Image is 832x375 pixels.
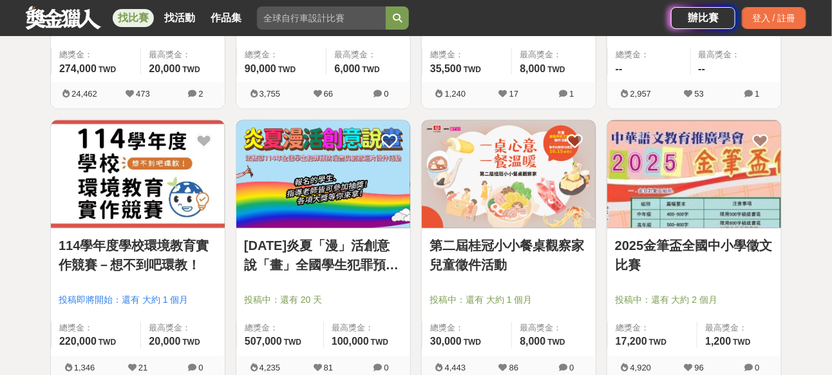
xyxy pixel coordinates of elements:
span: -- [616,63,623,74]
span: TWD [284,338,301,347]
span: 最高獎金： [149,322,217,335]
span: TWD [649,338,667,347]
span: 81 [324,363,333,373]
span: 4,920 [630,363,652,373]
span: 投稿中：還有 大約 2 個月 [615,294,773,307]
span: 3,755 [260,90,281,99]
span: 8,000 [520,63,545,74]
a: Cover Image [51,120,225,229]
img: Cover Image [236,120,410,228]
span: 投稿即將開始：還有 大約 1 個月 [59,294,217,307]
span: 總獎金： [616,48,683,61]
a: 作品集 [205,9,247,27]
span: TWD [464,338,481,347]
span: 最高獎金： [705,322,773,335]
span: 35,500 [430,63,462,74]
a: 找比賽 [113,9,154,27]
span: TWD [99,65,116,74]
a: Cover Image [607,120,781,229]
span: 總獎金： [245,322,316,335]
span: TWD [548,338,565,347]
div: 登入 / 註冊 [742,7,806,29]
span: TWD [99,338,116,347]
span: 274,000 [59,63,97,74]
span: 8,000 [520,336,545,347]
span: 0 [755,363,759,373]
img: Cover Image [422,120,596,228]
span: 總獎金： [245,48,318,61]
span: TWD [182,65,200,74]
span: 21 [138,363,147,373]
span: 53 [695,90,704,99]
span: 最高獎金： [334,48,402,61]
span: 473 [136,90,150,99]
span: 最高獎金： [520,48,588,61]
span: 投稿中：還有 大約 1 個月 [430,294,588,307]
a: [DATE]炎夏「漫」活創意說「畫」全國學生犯罪預防漫畫與創意短片徵件 [244,236,402,275]
span: 總獎金： [59,322,133,335]
span: TWD [371,338,388,347]
span: 總獎金： [59,48,133,61]
span: 總獎金： [430,322,504,335]
span: TWD [278,65,296,74]
span: 1 [569,90,574,99]
span: 20,000 [149,336,180,347]
span: 總獎金： [616,322,689,335]
a: 114學年度學校環境教育實作競賽－想不到吧環教！ [59,236,217,275]
span: 最高獎金： [332,322,402,335]
span: 2 [198,90,203,99]
span: 0 [384,90,388,99]
a: 找活動 [159,9,200,27]
a: Cover Image [236,120,410,229]
span: 1 [755,90,759,99]
span: 507,000 [245,336,282,347]
span: 4,443 [445,363,466,373]
span: 投稿中：還有 20 天 [244,294,402,307]
span: 90,000 [245,63,276,74]
input: 全球自行車設計比賽 [257,6,386,30]
span: 66 [324,90,333,99]
span: 1,200 [705,336,731,347]
span: 0 [384,363,388,373]
span: TWD [733,338,751,347]
span: 最高獎金： [520,322,588,335]
span: TWD [182,338,200,347]
a: 2025金筆盃全國中小學徵文比賽 [615,236,773,275]
span: 2,957 [630,90,652,99]
span: TWD [363,65,380,74]
span: 17 [509,90,518,99]
span: 1,346 [74,363,95,373]
span: 220,000 [59,336,97,347]
a: 第二屆桂冠小小餐桌觀察家兒童徵件活動 [430,236,588,275]
span: 1,240 [445,90,466,99]
span: -- [699,63,706,74]
span: 100,000 [332,336,369,347]
span: 17,200 [616,336,647,347]
span: 總獎金： [430,48,504,61]
img: Cover Image [607,120,781,228]
img: Cover Image [51,120,225,228]
span: 30,000 [430,336,462,347]
span: TWD [548,65,565,74]
span: 0 [569,363,574,373]
span: 最高獎金： [149,48,217,61]
span: 6,000 [334,63,360,74]
span: 20,000 [149,63,180,74]
span: 86 [509,363,518,373]
span: TWD [464,65,481,74]
span: 96 [695,363,704,373]
span: 0 [198,363,203,373]
span: 4,235 [260,363,281,373]
span: 24,462 [71,90,97,99]
a: 辦比賽 [671,7,735,29]
a: Cover Image [422,120,596,229]
span: 最高獎金： [699,48,774,61]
